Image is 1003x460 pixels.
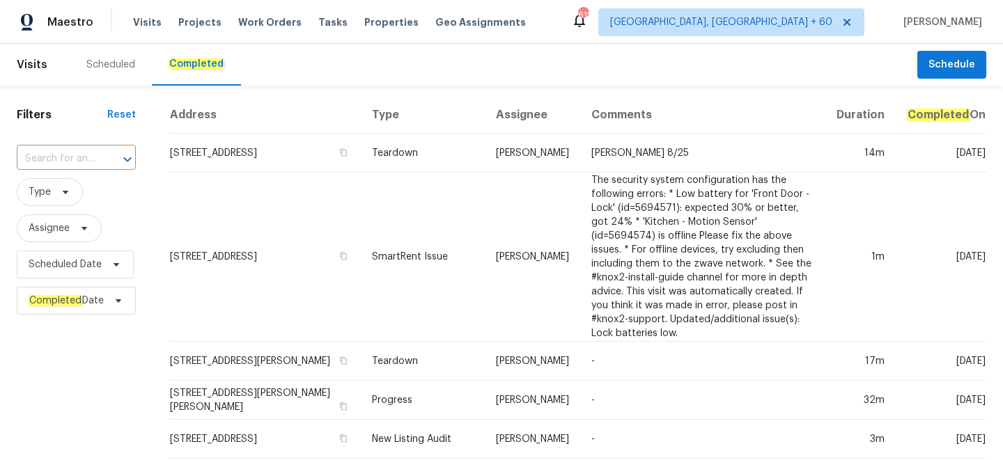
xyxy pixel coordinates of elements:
td: 32m [825,381,896,420]
div: Scheduled [86,58,135,72]
td: [DATE] [896,420,986,459]
button: Copy Address [337,146,350,159]
th: Assignee [485,97,580,134]
span: Date [29,294,104,308]
th: Type [361,97,485,134]
td: [PERSON_NAME] [485,173,580,342]
td: [STREET_ADDRESS] [169,173,361,342]
td: - [580,342,825,381]
span: Visits [133,15,162,29]
span: Scheduled Date [29,257,102,271]
th: Duration [825,97,896,134]
td: 3m [825,420,896,459]
button: Copy Address [337,250,350,262]
td: The security system configuration has the following errors: * Low battery for 'Front Door - Lock'... [580,173,825,342]
td: Teardown [361,342,485,381]
button: Open [118,150,137,169]
th: Address [169,97,361,134]
td: [STREET_ADDRESS] [169,134,361,173]
em: Completed [907,109,970,121]
button: Copy Address [337,432,350,445]
em: Completed [29,295,82,306]
td: [STREET_ADDRESS][PERSON_NAME][PERSON_NAME] [169,381,361,420]
td: [DATE] [896,173,986,342]
span: [PERSON_NAME] [898,15,982,29]
td: [PERSON_NAME] [485,381,580,420]
td: [PERSON_NAME] [485,134,580,173]
td: 17m [825,342,896,381]
span: Type [29,185,51,199]
span: Tasks [318,17,348,27]
td: - [580,420,825,459]
td: 1m [825,173,896,342]
button: Copy Address [337,354,350,367]
td: SmartRent Issue [361,173,485,342]
td: 14m [825,134,896,173]
div: Reset [107,108,136,122]
span: Assignee [29,221,70,235]
td: Progress [361,381,485,420]
span: Schedule [928,56,975,74]
td: [PERSON_NAME] [485,420,580,459]
span: Work Orders [238,15,302,29]
td: - [580,381,825,420]
td: New Listing Audit [361,420,485,459]
span: Maestro [47,15,93,29]
span: Projects [178,15,221,29]
span: Properties [364,15,419,29]
span: Geo Assignments [435,15,526,29]
td: [DATE] [896,342,986,381]
th: Comments [580,97,825,134]
span: [GEOGRAPHIC_DATA], [GEOGRAPHIC_DATA] + 60 [610,15,832,29]
button: Copy Address [337,400,350,413]
td: [PERSON_NAME] 8/25 [580,134,825,173]
td: [DATE] [896,134,986,173]
button: Schedule [917,51,986,79]
em: Completed [169,58,224,70]
td: [DATE] [896,381,986,420]
h1: Filters [17,108,107,122]
td: [PERSON_NAME] [485,342,580,381]
td: [STREET_ADDRESS][PERSON_NAME] [169,342,361,381]
div: 612 [578,8,588,22]
td: Teardown [361,134,485,173]
td: [STREET_ADDRESS] [169,420,361,459]
span: Visits [17,49,47,80]
th: On [896,97,986,134]
input: Search for an address... [17,148,97,170]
